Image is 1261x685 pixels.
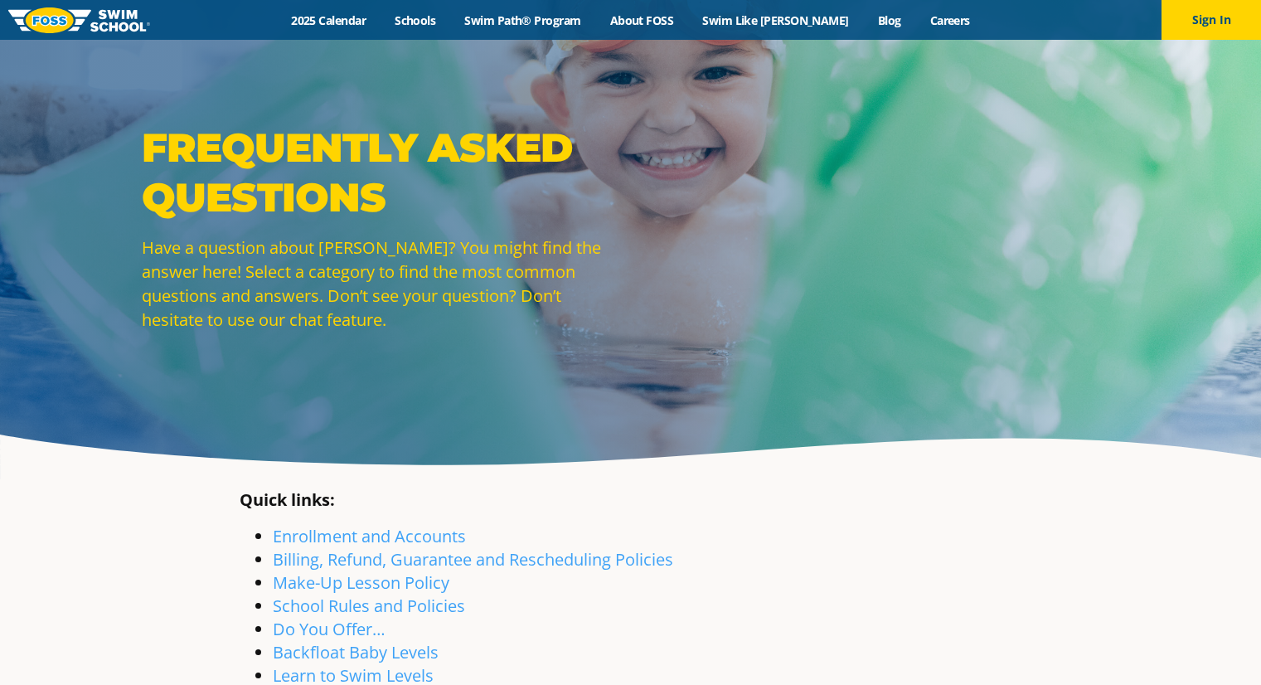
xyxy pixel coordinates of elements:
a: School Rules and Policies [273,595,465,617]
a: Billing, Refund, Guarantee and Rescheduling Policies [273,548,673,571]
a: Careers [915,12,984,28]
p: Have a question about [PERSON_NAME]? You might find the answer here! Select a category to find th... [142,236,623,332]
a: Swim Like [PERSON_NAME] [688,12,864,28]
a: Swim Path® Program [450,12,595,28]
p: Frequently Asked Questions [142,123,623,222]
a: Do You Offer… [273,618,386,640]
a: Enrollment and Accounts [273,525,466,547]
a: Backfloat Baby Levels [273,641,439,663]
img: FOSS Swim School Logo [8,7,150,33]
a: 2025 Calendar [277,12,381,28]
a: Make-Up Lesson Policy [273,571,449,594]
a: About FOSS [595,12,688,28]
strong: Quick links: [240,488,335,511]
a: Blog [863,12,915,28]
a: Schools [381,12,450,28]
